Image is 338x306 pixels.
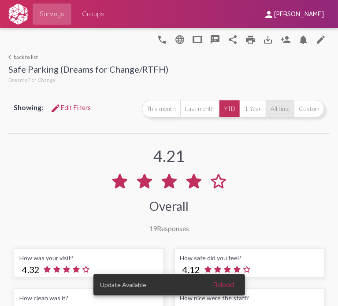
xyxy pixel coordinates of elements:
[149,199,189,214] div: Overall
[50,103,61,114] mat-icon: Edit Filters
[19,294,158,302] div: How clean was it?
[266,100,294,118] button: All time
[8,54,168,60] a: back to list
[263,34,273,45] mat-icon: Download
[256,6,331,22] button: [PERSON_NAME]
[33,4,71,25] a: Surveys
[7,3,29,25] img: white-logo-only.svg
[207,277,241,293] button: Reload
[219,100,240,118] button: YTD
[214,281,234,289] span: Reload
[298,34,308,45] mat-icon: Bell
[75,4,111,25] a: Groups
[227,34,238,45] mat-icon: Share
[157,34,167,45] mat-icon: language
[8,55,14,60] mat-icon: arrow_back_ios
[224,30,241,48] button: Share
[189,30,206,48] button: tablet
[40,6,64,22] span: Surveys
[180,254,319,262] div: How safe did you feel?
[171,30,189,48] button: language
[206,30,224,48] button: speaker_notes
[149,224,189,232] div: Responses
[153,146,185,166] div: 4.21
[274,11,324,18] span: [PERSON_NAME]
[8,64,168,77] div: Safe Parking (Dreams for Change/RTFH)
[22,264,40,275] span: 4.32
[175,34,185,45] mat-icon: language
[14,103,43,111] span: Showing:
[192,34,203,45] mat-icon: tablet
[153,30,171,48] button: language
[82,6,104,22] span: Groups
[277,30,294,48] button: Person
[19,254,158,262] div: How was your visit?
[210,34,220,45] mat-icon: speaker_notes
[280,34,291,45] mat-icon: Person
[245,34,256,45] mat-icon: print
[316,34,326,45] mat-icon: language
[294,30,312,48] button: Bell
[259,30,277,48] button: Download
[100,280,147,289] span: Update Available
[180,100,219,118] button: Last month
[294,100,324,118] button: Custom
[264,9,274,20] mat-icon: person
[241,30,259,48] a: print
[149,224,157,232] span: 19
[8,77,56,83] span: Dreams For Change
[142,100,180,118] button: This month
[312,30,330,48] a: language
[43,100,98,116] button: Edit FiltersEdit Filters
[240,100,266,118] button: 1 Year
[50,104,91,112] span: Edit Filters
